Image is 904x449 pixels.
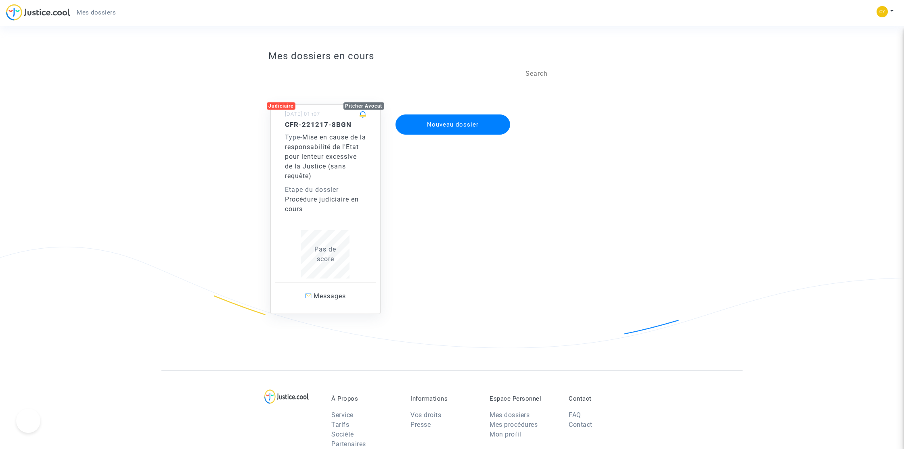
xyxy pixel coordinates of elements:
[331,395,398,402] p: À Propos
[569,411,581,419] a: FAQ
[70,6,122,19] a: Mes dossiers
[285,185,366,195] div: Etape du dossier
[343,102,385,110] div: Pitcher Avocat
[490,421,538,428] a: Mes procédures
[331,440,366,448] a: Partenaires
[490,395,557,402] p: Espace Personnel
[285,133,302,141] span: -
[569,395,636,402] p: Contact
[285,195,366,214] div: Procédure judiciaire en cours
[410,421,431,428] a: Presse
[285,133,366,180] span: Mise en cause de la responsabilité de l'Etat pour lenteur excessive de la Justice (sans requête)
[268,50,636,62] h3: Mes dossiers en cours
[6,4,70,21] img: jc-logo.svg
[569,421,592,428] a: Contact
[262,88,389,314] a: JudiciairePitcher Avocat[DATE] 01h07CFR-221217-8BGNType-Mise en cause de la responsabilité de l'E...
[285,121,366,129] h5: CFR-221217-8BGN
[410,395,477,402] p: Informations
[410,411,441,419] a: Vos droits
[490,411,529,419] a: Mes dossiers
[264,389,309,404] img: logo-lg.svg
[285,133,300,141] span: Type
[285,111,320,117] small: [DATE] 01h07
[314,245,336,263] span: Pas de score
[395,114,510,135] button: Nouveau dossier
[395,109,511,117] a: Nouveau dossier
[331,411,354,419] a: Service
[331,421,349,428] a: Tarifs
[267,102,296,110] div: Judiciaire
[16,409,40,433] iframe: Help Scout Beacon - Open
[314,292,346,300] span: Messages
[490,430,521,438] a: Mon profil
[877,6,888,17] img: c3c3bfe741e6bd365f890e160c727411
[275,283,377,310] a: Messages
[77,9,116,16] span: Mes dossiers
[331,430,354,438] a: Société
